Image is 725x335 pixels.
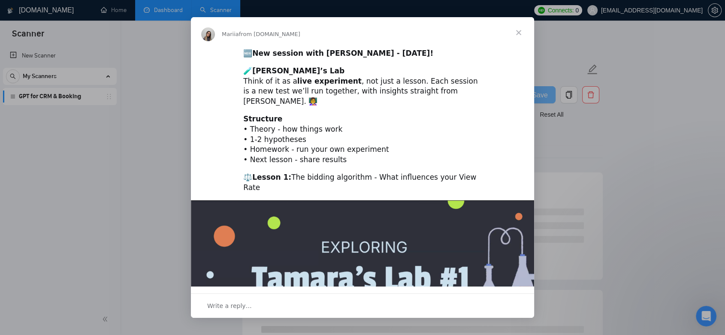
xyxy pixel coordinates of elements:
div: • Theory - how things work • 1-2 hypotheses • Homework - run your own experiment • Next lesson - ... [243,114,482,165]
span: Mariia [222,31,239,37]
div: ⚖️ The bidding algorithm - What influences your View Rate [243,172,482,193]
b: Lesson 1: [252,173,291,181]
div: Open conversation and reply [191,293,534,318]
img: Profile image for Mariia [201,27,215,41]
span: from [DOMAIN_NAME] [239,31,300,37]
b: [PERSON_NAME]’s Lab [252,66,344,75]
b: New session with [PERSON_NAME] - [DATE]! [252,49,433,57]
span: Write a reply… [207,300,252,311]
b: Structure [243,115,282,123]
span: Close [503,17,534,48]
div: 🧪 Think of it as a , not just a lesson. Each session is a new test we’ll run together, with insig... [243,66,482,107]
div: 🆕 [243,48,482,59]
b: live experiment [297,77,362,85]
